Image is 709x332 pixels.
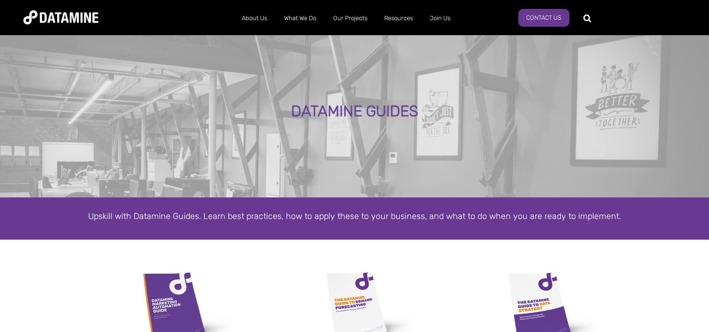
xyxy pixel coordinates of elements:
[23,10,98,24] img: Datamine
[88,209,622,224] p: Upskill with Datamine Guides. Learn best practices, how to apply these to your business, and what...
[276,6,325,30] a: What We Do
[376,6,421,30] a: Resources
[518,9,569,27] a: Contact Us
[421,6,459,30] a: Join Us
[233,6,276,30] a: About Us
[325,6,376,30] a: Our Projects
[83,103,626,120] div: DATAMINE GUIDES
